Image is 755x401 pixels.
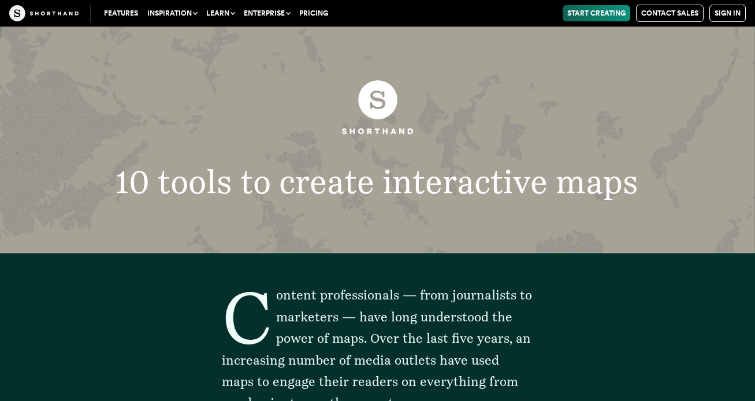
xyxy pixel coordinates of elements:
[295,5,333,21] a: Pricing
[9,5,79,21] img: The Craft
[563,5,630,21] a: Start Creating
[636,5,704,22] a: Contact Sales
[239,5,295,21] button: Enterprise
[143,5,202,21] button: Inspiration
[709,5,746,22] a: Sign in
[99,5,143,21] a: Features
[202,5,239,21] button: Learn
[79,166,676,198] h1: 10 tools to create interactive maps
